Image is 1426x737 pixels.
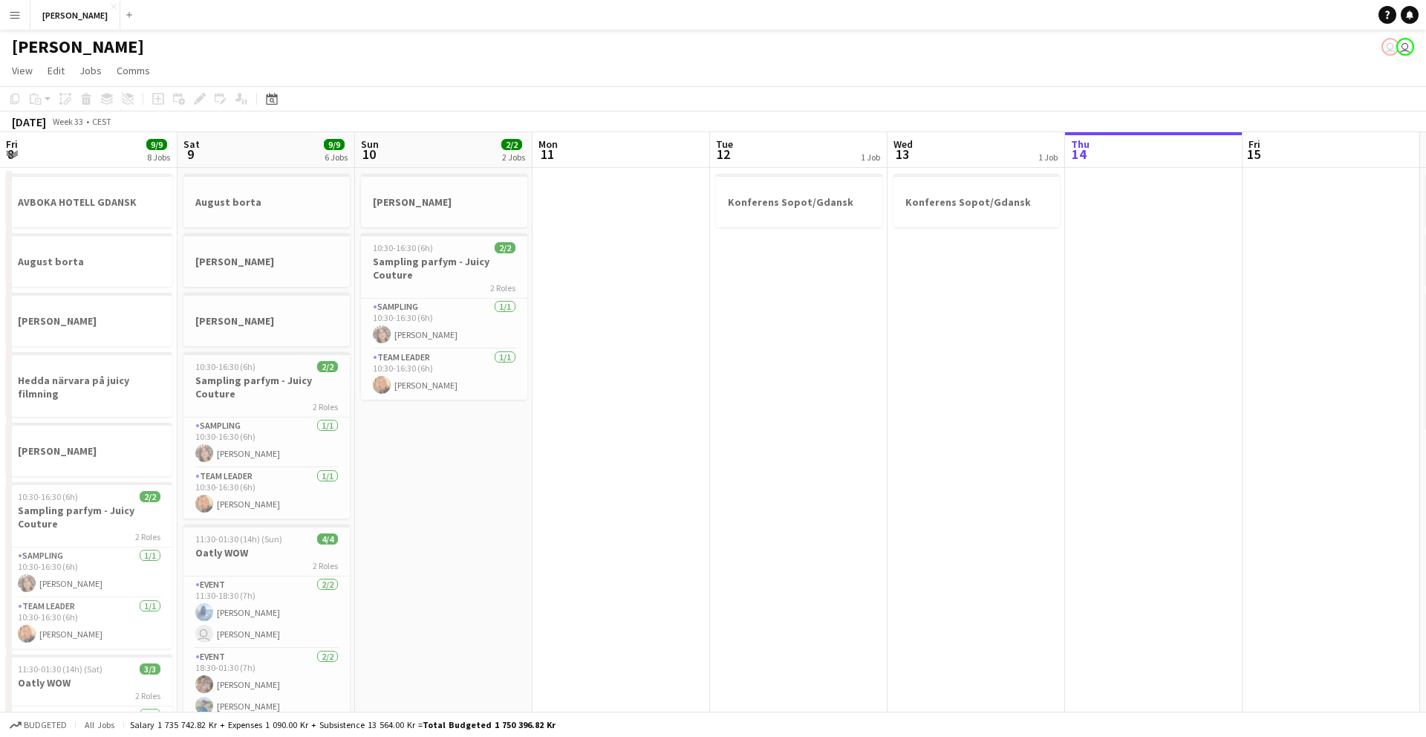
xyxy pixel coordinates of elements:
app-card-role: Sampling1/110:30-16:30 (6h)[PERSON_NAME] [361,299,527,349]
app-card-role: Team Leader1/110:30-16:30 (6h)[PERSON_NAME] [361,349,527,400]
span: 3/3 [140,663,160,675]
div: CEST [92,116,111,127]
h3: Oatly WOW [183,546,350,559]
span: 2/2 [317,361,338,372]
a: Edit [42,61,71,80]
a: Jobs [74,61,108,80]
h3: August borta [183,195,350,209]
span: 2 Roles [313,560,338,571]
div: 2 Jobs [502,152,525,163]
span: Total Budgeted 1 750 396.82 kr [423,719,556,730]
app-job-card: August borta [6,233,172,287]
span: 11:30-01:30 (14h) (Sat) [18,663,102,675]
app-card-role: Sampling1/110:30-16:30 (6h)[PERSON_NAME] [183,418,350,468]
a: Comms [111,61,156,80]
h3: [PERSON_NAME] [183,314,350,328]
h3: Konferens Sopot/Gdansk [716,195,882,209]
app-card-role: Event2/218:30-01:30 (7h)[PERSON_NAME][PERSON_NAME] [183,649,350,721]
app-job-card: Hedda närvara på juicy filmning [6,352,172,417]
app-card-role: Sampling1/110:30-16:30 (6h)[PERSON_NAME] [6,548,172,598]
span: Wed [893,137,913,151]
app-job-card: AVBOKA HOTELL GDANSK [6,174,172,227]
div: Salary 1 735 742.82 kr + Expenses 1 090.00 kr + Subsistence 13 564.00 kr = [130,719,556,730]
h1: [PERSON_NAME] [12,36,144,58]
span: 2/2 [501,139,522,150]
app-card-role: Event2/211:30-18:30 (7h)[PERSON_NAME] [PERSON_NAME] [183,577,350,649]
button: Budgeted [7,717,69,733]
app-job-card: [PERSON_NAME] [183,293,350,346]
span: Fri [6,137,18,151]
span: 11 [536,146,558,163]
span: 9 [181,146,200,163]
span: 10:30-16:30 (6h) [195,361,255,372]
span: Sun [361,137,379,151]
span: 10 [359,146,379,163]
app-job-card: Konferens Sopot/Gdansk [716,174,882,227]
span: Jobs [79,64,102,77]
app-user-avatar: Hedda Lagerbielke [1381,38,1399,56]
span: 4/4 [317,533,338,545]
h3: [PERSON_NAME] [361,195,527,209]
h3: August borta [6,255,172,268]
span: Tue [716,137,733,151]
span: 13 [891,146,913,163]
div: 1 Job [1038,152,1058,163]
span: Thu [1071,137,1090,151]
h3: [PERSON_NAME] [6,444,172,458]
span: 2 Roles [135,531,160,542]
span: 2 Roles [135,690,160,701]
button: [PERSON_NAME] [30,1,120,30]
span: 2 Roles [490,282,515,293]
span: Mon [538,137,558,151]
h3: Konferens Sopot/Gdansk [893,195,1060,209]
h3: Hedda närvara på juicy filmning [6,374,172,400]
span: 2/2 [140,491,160,502]
h3: [PERSON_NAME] [6,314,172,328]
app-job-card: 10:30-16:30 (6h)2/2Sampling parfym - Juicy Couture2 RolesSampling1/110:30-16:30 (6h)[PERSON_NAME]... [361,233,527,400]
h3: [PERSON_NAME] [183,255,350,268]
app-job-card: 10:30-16:30 (6h)2/2Sampling parfym - Juicy Couture2 RolesSampling1/110:30-16:30 (6h)[PERSON_NAME]... [183,352,350,519]
span: Budgeted [24,720,67,730]
span: 9/9 [324,139,345,150]
span: 10:30-16:30 (6h) [18,491,78,502]
span: 12 [714,146,733,163]
div: 6 Jobs [325,152,348,163]
div: [DATE] [12,114,46,129]
app-job-card: [PERSON_NAME] [183,233,350,287]
div: 11:30-01:30 (14h) (Sun)4/4Oatly WOW2 RolesEvent2/211:30-18:30 (7h)[PERSON_NAME] [PERSON_NAME]Even... [183,525,350,721]
h3: AVBOKA HOTELL GDANSK [6,195,172,209]
div: 8 Jobs [147,152,170,163]
span: Week 33 [49,116,86,127]
span: Edit [48,64,65,77]
span: Fri [1248,137,1260,151]
span: 8 [4,146,18,163]
app-job-card: 10:30-16:30 (6h)2/2Sampling parfym - Juicy Couture2 RolesSampling1/110:30-16:30 (6h)[PERSON_NAME]... [6,482,172,649]
app-job-card: [PERSON_NAME] [6,423,172,476]
span: Sat [183,137,200,151]
app-card-role: Team Leader1/110:30-16:30 (6h)[PERSON_NAME] [183,468,350,519]
h3: Sampling parfym - Juicy Couture [6,504,172,530]
div: 1 Job [861,152,880,163]
span: 11:30-01:30 (14h) (Sun) [195,533,282,545]
app-job-card: Konferens Sopot/Gdansk [893,174,1060,227]
h3: Sampling parfym - Juicy Couture [361,255,527,282]
a: View [6,61,39,80]
app-job-card: [PERSON_NAME] [6,293,172,346]
app-job-card: August borta [183,174,350,227]
app-job-card: [PERSON_NAME] [361,174,527,227]
span: Comms [117,64,150,77]
span: 15 [1246,146,1260,163]
span: 9/9 [146,139,167,150]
